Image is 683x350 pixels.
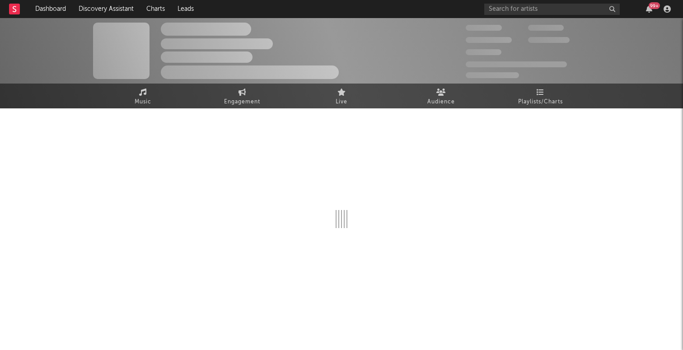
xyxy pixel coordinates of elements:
a: Engagement [192,84,292,108]
span: 300,000 [466,25,502,31]
span: 50,000,000 [466,37,512,43]
a: Live [292,84,391,108]
span: 100,000 [466,49,501,55]
span: Audience [427,97,455,107]
span: 1,000,000 [528,37,570,43]
a: Music [93,84,192,108]
a: Playlists/Charts [491,84,590,108]
input: Search for artists [484,4,620,15]
span: Playlists/Charts [518,97,563,107]
span: 50,000,000 Monthly Listeners [466,61,567,67]
a: Audience [391,84,491,108]
button: 99+ [646,5,652,13]
span: Live [336,97,347,107]
div: 99 + [649,2,660,9]
span: Jump Score: 85.0 [466,72,519,78]
span: Music [135,97,151,107]
span: 100,000 [528,25,564,31]
span: Engagement [224,97,260,107]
